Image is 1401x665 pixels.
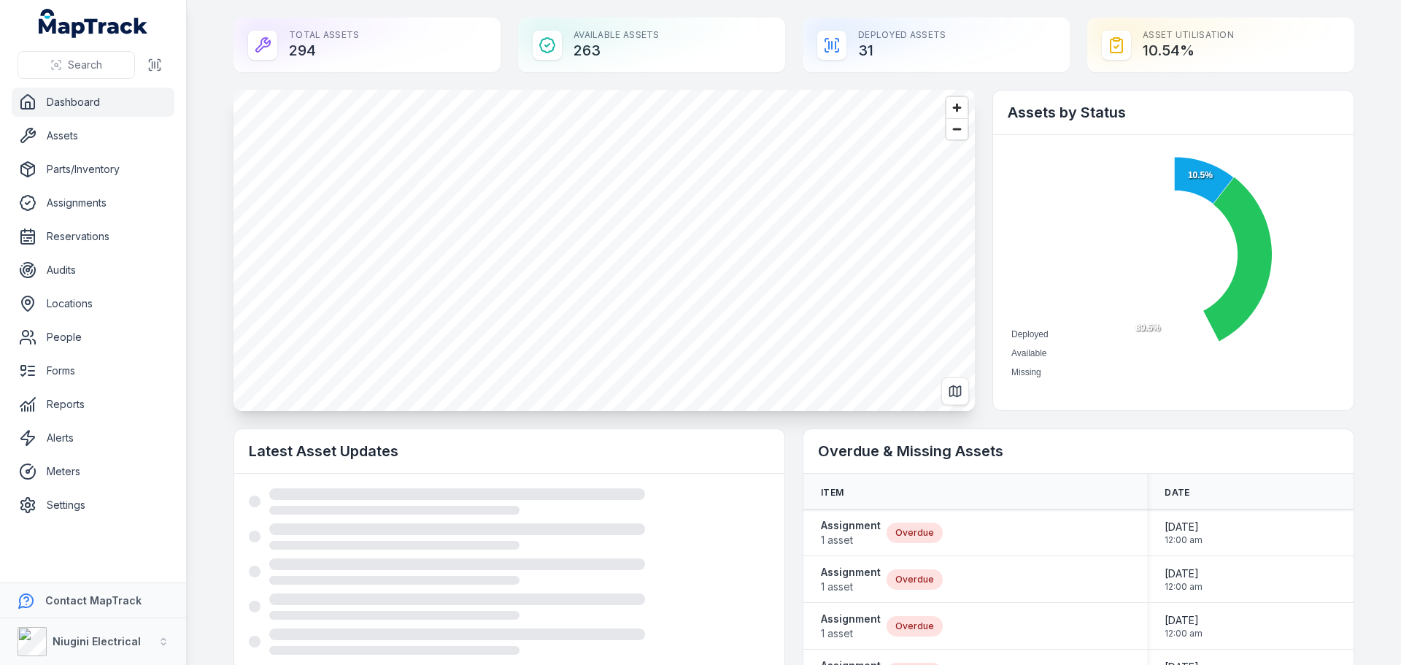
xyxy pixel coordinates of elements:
a: Reports [12,390,174,419]
a: Locations [12,289,174,318]
strong: Assignment [821,518,881,533]
a: MapTrack [39,9,148,38]
span: 1 asset [821,580,881,594]
span: Missing [1011,367,1041,377]
a: Meters [12,457,174,486]
time: 4/30/2025, 12:00:00 AM [1165,566,1203,593]
strong: Contact MapTrack [45,594,142,607]
button: Zoom in [946,97,968,118]
span: Date [1165,487,1189,499]
h2: Assets by Status [1008,102,1339,123]
span: Available [1011,348,1046,358]
a: Assignments [12,188,174,218]
span: [DATE] [1165,520,1203,534]
span: 1 asset [821,533,881,547]
span: [DATE] [1165,613,1203,628]
a: Assignment1 asset [821,565,881,594]
a: Alerts [12,423,174,453]
strong: Assignment [821,565,881,580]
strong: Assignment [821,612,881,626]
a: Reservations [12,222,174,251]
span: 1 asset [821,626,881,641]
span: Search [68,58,102,72]
span: Deployed [1011,329,1049,339]
div: Overdue [887,523,943,543]
a: Assignment1 asset [821,518,881,547]
canvas: Map [233,90,975,411]
span: Item [821,487,844,499]
button: Search [18,51,135,79]
h2: Overdue & Missing Assets [818,441,1339,461]
time: 4/30/2025, 12:00:00 AM [1165,520,1203,546]
span: 12:00 am [1165,581,1203,593]
a: Assignment1 asset [821,612,881,641]
span: 12:00 am [1165,628,1203,639]
div: Overdue [887,569,943,590]
a: Settings [12,491,174,520]
strong: Niugini Electrical [53,635,141,647]
a: Assets [12,121,174,150]
a: Forms [12,356,174,385]
a: Dashboard [12,88,174,117]
a: Audits [12,255,174,285]
div: Overdue [887,616,943,637]
button: Switch to Map View [941,377,969,405]
button: Zoom out [946,118,968,139]
time: 4/30/2025, 12:00:00 AM [1165,613,1203,639]
span: [DATE] [1165,566,1203,581]
a: Parts/Inventory [12,155,174,184]
a: People [12,323,174,352]
span: 12:00 am [1165,534,1203,546]
h2: Latest Asset Updates [249,441,770,461]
